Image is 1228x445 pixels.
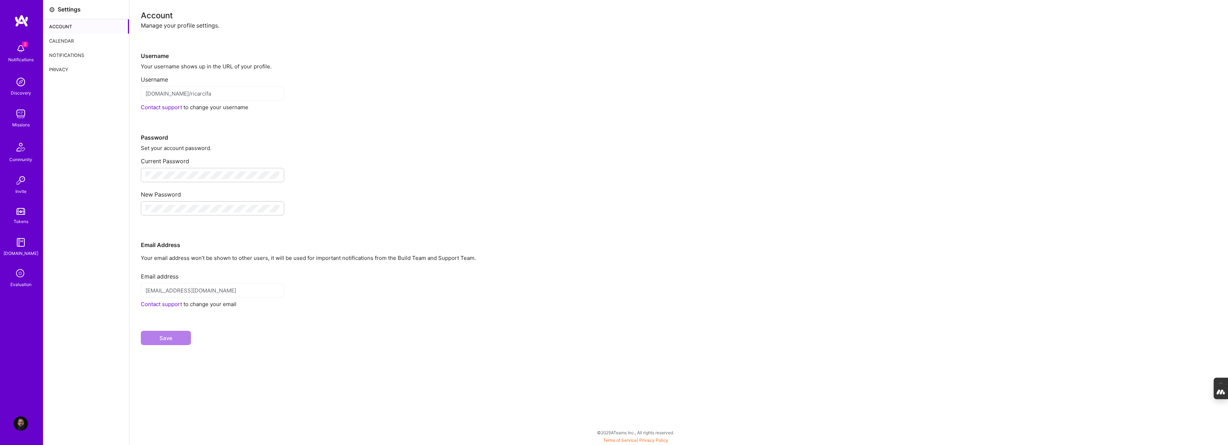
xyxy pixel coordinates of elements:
div: Your username shows up in the URL of your profile. [141,63,1217,70]
div: Password [141,111,1217,141]
div: Community [9,156,32,163]
div: to change your email [141,300,1217,308]
div: Username [141,29,1217,60]
a: Privacy Policy [639,437,668,443]
div: Notifications [8,56,34,63]
img: bell [14,42,28,56]
button: Save [141,331,191,345]
i: icon Settings [49,7,55,13]
img: teamwork [14,107,28,121]
div: Username [141,70,1217,83]
i: icon SelectionTeam [14,267,28,281]
img: User Avatar [14,416,28,431]
div: [DOMAIN_NAME] [4,250,38,257]
div: Tokens [14,218,28,225]
div: Account [43,19,129,34]
a: Contact support [141,301,182,308]
div: Email Address [141,218,1217,249]
div: Account [141,11,1217,19]
div: Discovery [11,89,31,97]
div: to change your username [141,103,1217,111]
img: Community [12,139,29,156]
div: Invite [15,188,27,195]
img: logo [14,14,29,27]
img: Invite [14,173,28,188]
div: New Password [141,185,1217,198]
img: guide book [14,235,28,250]
div: Email address [141,267,1217,280]
span: 3 [22,42,28,47]
div: Current Password [141,152,1217,165]
div: © 2025 ATeams Inc., All rights reserved. [43,424,1228,441]
a: Contact support [141,104,182,111]
div: Set your account password. [141,144,1217,152]
div: Settings [58,6,81,13]
span: | [603,437,668,443]
div: Missions [12,121,30,129]
img: tokens [16,208,25,215]
div: Notifications [43,48,129,62]
img: discovery [14,75,28,89]
p: Your email address won’t be shown to other users, it will be used for important notifications fro... [141,254,1217,262]
div: Evaluation [10,281,32,288]
div: Manage your profile settings. [141,22,1217,29]
a: Terms of Service [603,437,637,443]
div: Calendar [43,34,129,48]
div: Privacy [43,62,129,77]
a: User Avatar [12,416,30,431]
